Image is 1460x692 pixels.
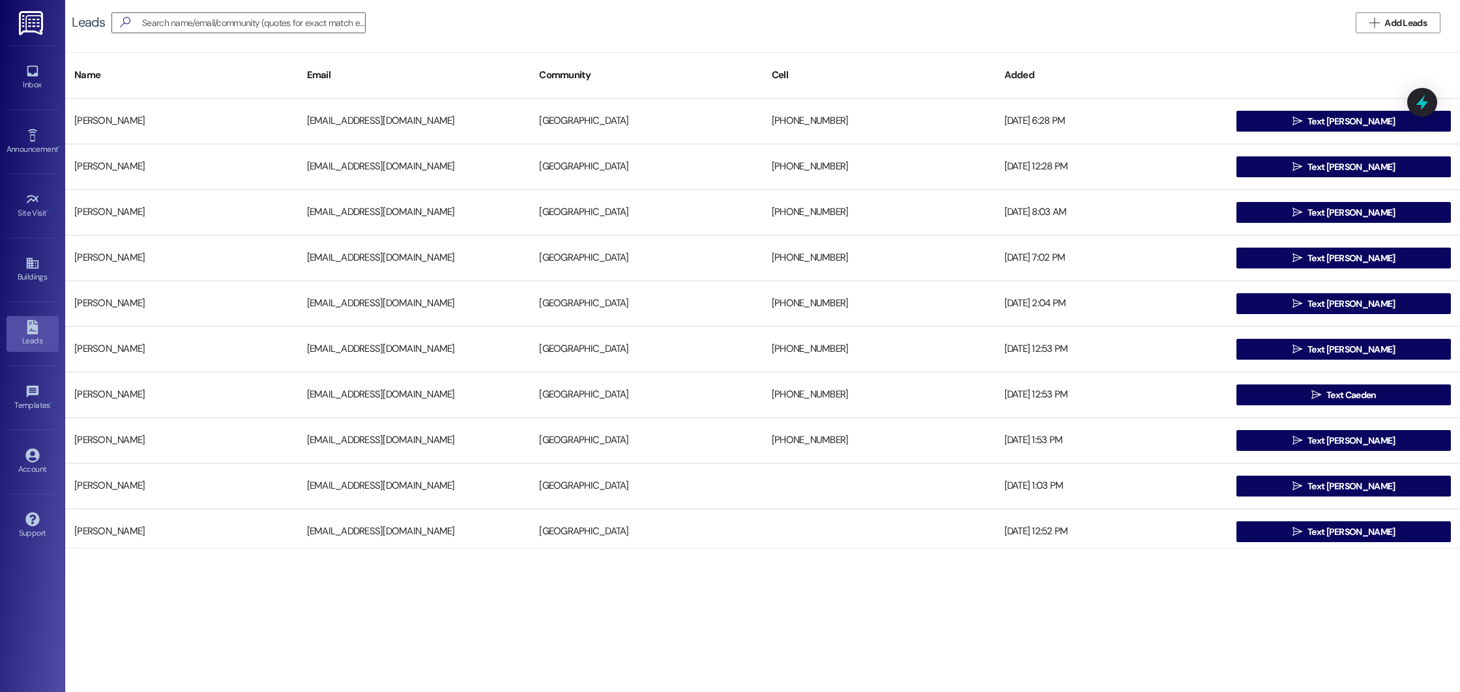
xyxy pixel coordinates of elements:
[1292,207,1302,218] i: 
[995,245,1228,271] div: [DATE] 7:02 PM
[763,291,995,317] div: [PHONE_NUMBER]
[1236,430,1451,451] button: Text [PERSON_NAME]
[65,336,298,362] div: [PERSON_NAME]
[1311,390,1321,400] i: 
[1236,248,1451,268] button: Text [PERSON_NAME]
[530,427,763,454] div: [GEOGRAPHIC_DATA]
[298,291,531,317] div: [EMAIL_ADDRESS][DOMAIN_NAME]
[763,336,995,362] div: [PHONE_NUMBER]
[72,16,105,29] div: Leads
[995,427,1228,454] div: [DATE] 1:53 PM
[1292,116,1302,126] i: 
[1307,343,1395,356] span: Text [PERSON_NAME]
[1292,344,1302,354] i: 
[47,207,49,216] span: •
[530,154,763,180] div: [GEOGRAPHIC_DATA]
[65,519,298,545] div: [PERSON_NAME]
[995,519,1228,545] div: [DATE] 12:52 PM
[7,444,59,480] a: Account
[530,245,763,271] div: [GEOGRAPHIC_DATA]
[7,60,59,95] a: Inbox
[1307,297,1395,311] span: Text [PERSON_NAME]
[65,108,298,134] div: [PERSON_NAME]
[7,316,59,351] a: Leads
[530,382,763,408] div: [GEOGRAPHIC_DATA]
[995,59,1228,91] div: Added
[995,154,1228,180] div: [DATE] 12:28 PM
[995,382,1228,408] div: [DATE] 12:53 PM
[298,336,531,362] div: [EMAIL_ADDRESS][DOMAIN_NAME]
[995,473,1228,499] div: [DATE] 1:03 PM
[763,154,995,180] div: [PHONE_NUMBER]
[298,108,531,134] div: [EMAIL_ADDRESS][DOMAIN_NAME]
[1384,16,1427,30] span: Add Leads
[1307,434,1395,448] span: Text [PERSON_NAME]
[763,382,995,408] div: [PHONE_NUMBER]
[58,143,60,152] span: •
[763,427,995,454] div: [PHONE_NUMBER]
[1307,115,1395,128] span: Text [PERSON_NAME]
[1369,18,1379,28] i: 
[298,427,531,454] div: [EMAIL_ADDRESS][DOMAIN_NAME]
[65,427,298,454] div: [PERSON_NAME]
[50,399,52,408] span: •
[1236,521,1451,542] button: Text [PERSON_NAME]
[298,245,531,271] div: [EMAIL_ADDRESS][DOMAIN_NAME]
[1236,111,1451,132] button: Text [PERSON_NAME]
[763,108,995,134] div: [PHONE_NUMBER]
[7,252,59,287] a: Buildings
[1236,339,1451,360] button: Text [PERSON_NAME]
[7,508,59,543] a: Support
[1292,526,1302,537] i: 
[530,199,763,225] div: [GEOGRAPHIC_DATA]
[1307,160,1395,174] span: Text [PERSON_NAME]
[142,14,365,32] input: Search name/email/community (quotes for exact match e.g. "John Smith")
[1236,202,1451,223] button: Text [PERSON_NAME]
[1236,476,1451,497] button: Text [PERSON_NAME]
[1326,388,1376,402] span: Text Caeden
[298,59,531,91] div: Email
[65,154,298,180] div: [PERSON_NAME]
[65,473,298,499] div: [PERSON_NAME]
[995,108,1228,134] div: [DATE] 6:28 PM
[298,154,531,180] div: [EMAIL_ADDRESS][DOMAIN_NAME]
[65,199,298,225] div: [PERSON_NAME]
[1236,156,1451,177] button: Text [PERSON_NAME]
[298,519,531,545] div: [EMAIL_ADDRESS][DOMAIN_NAME]
[530,473,763,499] div: [GEOGRAPHIC_DATA]
[763,59,995,91] div: Cell
[530,519,763,545] div: [GEOGRAPHIC_DATA]
[1292,481,1302,491] i: 
[1307,206,1395,220] span: Text [PERSON_NAME]
[65,59,298,91] div: Name
[530,336,763,362] div: [GEOGRAPHIC_DATA]
[1307,480,1395,493] span: Text [PERSON_NAME]
[1307,252,1395,265] span: Text [PERSON_NAME]
[7,188,59,223] a: Site Visit •
[530,108,763,134] div: [GEOGRAPHIC_DATA]
[298,199,531,225] div: [EMAIL_ADDRESS][DOMAIN_NAME]
[65,382,298,408] div: [PERSON_NAME]
[7,381,59,416] a: Templates •
[65,291,298,317] div: [PERSON_NAME]
[298,382,531,408] div: [EMAIL_ADDRESS][DOMAIN_NAME]
[763,245,995,271] div: [PHONE_NUMBER]
[995,336,1228,362] div: [DATE] 12:53 PM
[530,291,763,317] div: [GEOGRAPHIC_DATA]
[1292,162,1302,172] i: 
[1236,384,1451,405] button: Text Caeden
[995,199,1228,225] div: [DATE] 8:03 AM
[19,11,46,35] img: ResiDesk Logo
[1292,435,1302,446] i: 
[1307,525,1395,539] span: Text [PERSON_NAME]
[1356,12,1440,33] button: Add Leads
[763,199,995,225] div: [PHONE_NUMBER]
[1236,293,1451,314] button: Text [PERSON_NAME]
[65,245,298,271] div: [PERSON_NAME]
[995,291,1228,317] div: [DATE] 2:04 PM
[1292,298,1302,309] i: 
[115,16,136,29] i: 
[298,473,531,499] div: [EMAIL_ADDRESS][DOMAIN_NAME]
[1292,253,1302,263] i: 
[530,59,763,91] div: Community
